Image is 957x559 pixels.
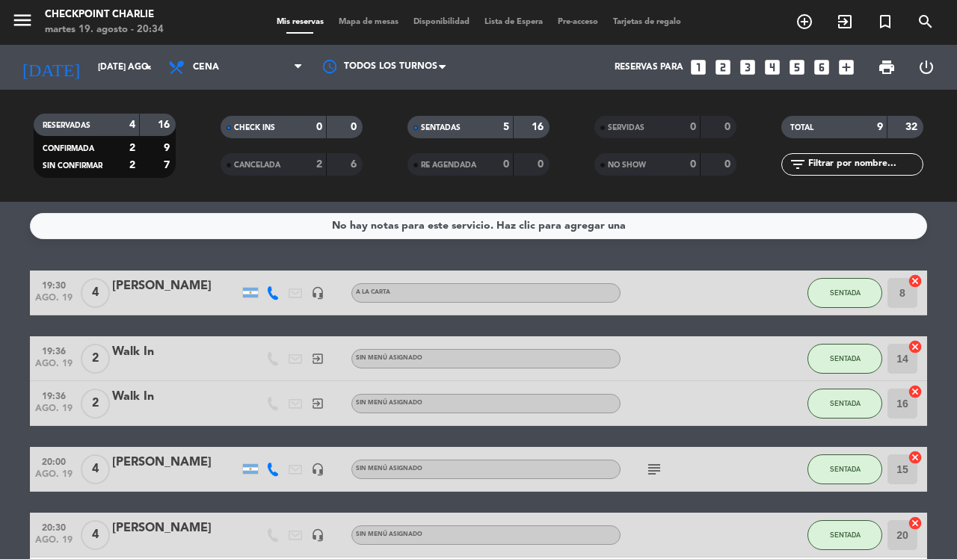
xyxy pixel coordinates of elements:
[311,397,324,410] i: exit_to_app
[807,278,882,308] button: SENTADA
[11,51,90,84] i: [DATE]
[421,161,476,169] span: RE AGENDADA
[81,454,110,484] span: 4
[608,124,644,132] span: SERVIDAS
[807,454,882,484] button: SENTADA
[807,389,882,419] button: SENTADA
[112,453,239,472] div: [PERSON_NAME]
[356,289,390,295] span: A LA CARTA
[830,399,861,407] span: SENTADA
[724,122,733,132] strong: 0
[35,452,73,469] span: 20:00
[830,354,861,362] span: SENTADA
[807,156,923,173] input: Filtrar por nombre...
[164,143,173,153] strong: 9
[139,58,157,76] i: arrow_drop_down
[538,159,547,170] strong: 0
[503,122,509,132] strong: 5
[836,13,854,31] i: exit_to_app
[112,387,239,407] div: Walk In
[789,155,807,173] i: filter_list
[269,18,331,26] span: Mis reservas
[356,400,422,406] span: Sin menú asignado
[406,18,477,26] span: Disponibilidad
[35,469,73,487] span: ago. 19
[234,161,280,169] span: CANCELADA
[11,9,34,31] i: menu
[763,58,782,77] i: looks_4
[532,122,547,132] strong: 16
[193,62,219,72] span: Cena
[316,159,322,170] strong: 2
[690,122,696,132] strong: 0
[129,160,135,170] strong: 2
[43,162,102,170] span: SIN CONFIRMAR
[608,161,646,169] span: NO SHOW
[35,359,73,376] span: ago. 19
[81,278,110,308] span: 4
[837,58,856,77] i: add_box
[351,122,360,132] strong: 0
[713,58,733,77] i: looks_two
[35,535,73,552] span: ago. 19
[35,518,73,535] span: 20:30
[81,389,110,419] span: 2
[332,217,626,235] div: No hay notas para este servicio. Haz clic para agregar una
[477,18,550,26] span: Lista de Espera
[917,13,935,31] i: search
[311,352,324,365] i: exit_to_app
[908,339,923,354] i: cancel
[807,344,882,374] button: SENTADA
[906,45,946,90] div: LOG OUT
[689,58,708,77] i: looks_one
[878,58,896,76] span: print
[356,466,422,472] span: Sin menú asignado
[35,404,73,421] span: ago. 19
[908,450,923,465] i: cancel
[606,18,689,26] span: Tarjetas de regalo
[503,159,509,170] strong: 0
[164,160,173,170] strong: 7
[112,519,239,538] div: [PERSON_NAME]
[311,463,324,476] i: headset_mic
[234,124,275,132] span: CHECK INS
[812,58,831,77] i: looks_6
[917,58,935,76] i: power_settings_new
[311,286,324,300] i: headset_mic
[45,22,164,37] div: martes 19. agosto - 20:34
[690,159,696,170] strong: 0
[45,7,164,22] div: Checkpoint Charlie
[112,277,239,296] div: [PERSON_NAME]
[43,122,90,129] span: RESERVADAS
[877,122,883,132] strong: 9
[35,386,73,404] span: 19:36
[830,288,861,297] span: SENTADA
[796,13,813,31] i: add_circle_outline
[905,122,920,132] strong: 32
[81,344,110,374] span: 2
[35,276,73,293] span: 19:30
[311,528,324,542] i: headset_mic
[331,18,406,26] span: Mapa de mesas
[908,384,923,399] i: cancel
[830,531,861,539] span: SENTADA
[738,58,757,77] i: looks_3
[158,120,173,130] strong: 16
[790,124,813,132] span: TOTAL
[615,62,683,72] span: Reservas para
[81,520,110,550] span: 4
[876,13,894,31] i: turned_in_not
[35,342,73,359] span: 19:36
[316,122,322,132] strong: 0
[830,465,861,473] span: SENTADA
[724,159,733,170] strong: 0
[550,18,606,26] span: Pre-acceso
[421,124,461,132] span: SENTADAS
[112,342,239,362] div: Walk In
[35,293,73,310] span: ago. 19
[807,520,882,550] button: SENTADA
[129,143,135,153] strong: 2
[351,159,360,170] strong: 6
[908,516,923,531] i: cancel
[908,274,923,288] i: cancel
